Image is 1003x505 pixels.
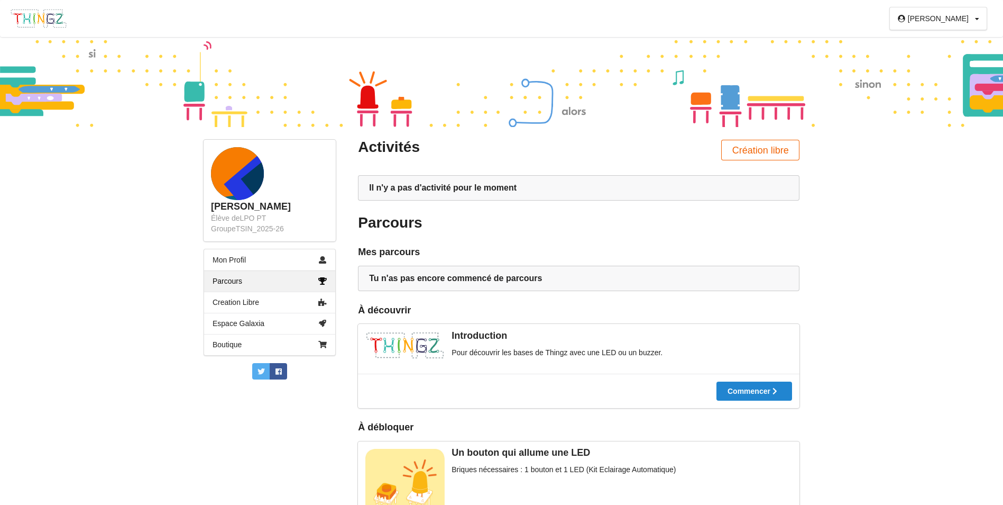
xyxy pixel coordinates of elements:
div: Briques nécessaires : 1 bouton et 1 LED (Kit Eclairage Automatique) [365,464,792,475]
div: Introduction [365,330,792,342]
div: Commencer [728,387,781,395]
div: Parcours [358,213,571,232]
div: [PERSON_NAME] [908,15,969,22]
a: Espace Galaxia [204,313,335,334]
div: À débloquer [358,421,413,434]
img: thingz_logo.png [10,8,67,29]
a: Boutique [204,334,335,355]
div: Élève de LPO PT [211,213,328,223]
a: Mon Profil [204,249,335,270]
button: Commencer [716,382,792,401]
div: Tu n'as pas encore commencé de parcours [369,273,788,284]
div: Pour découvrir les bases de Thingz avec une LED ou un buzzer. [365,347,792,358]
div: Activités [358,138,571,157]
a: Parcours [204,270,335,292]
div: [PERSON_NAME] [211,201,328,213]
div: À découvrir [358,304,799,317]
div: Groupe TSIN_2025-26 [211,223,328,234]
div: Il n'y a pas d'activité pour le moment [369,183,788,193]
img: thingz_logo.png [365,331,445,359]
a: Creation Libre [204,292,335,313]
div: Un bouton qui allume une LED [365,447,792,459]
div: Mes parcours [358,246,799,258]
button: Création libre [721,140,799,160]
